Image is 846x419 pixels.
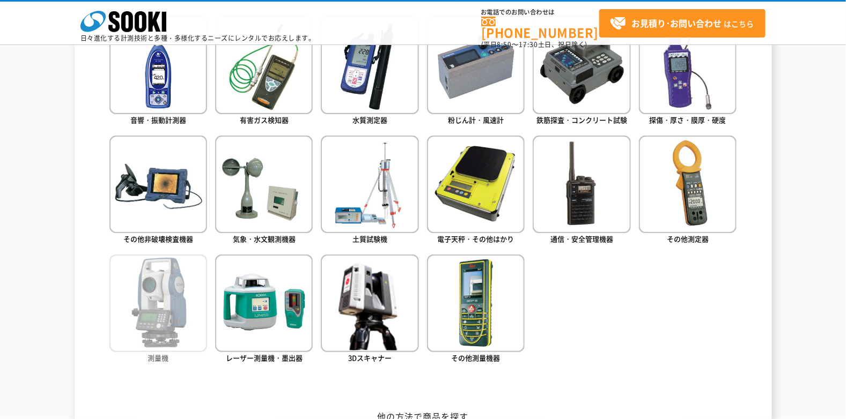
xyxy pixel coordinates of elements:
[599,9,766,38] a: お見積り･お問い合わせはこちら
[533,16,630,127] a: 鉄筋探査・コンクリート試験
[427,255,525,365] a: その他測量機器
[215,16,313,114] img: 有害ガス検知器
[215,16,313,127] a: 有害ガス検知器
[148,353,168,363] span: 測量機
[321,255,418,352] img: 3Dスキャナー
[215,136,313,246] a: 気象・水文観測機器
[481,9,599,16] span: お電話でのお問い合わせは
[639,16,737,127] a: 探傷・厚さ・膜厚・硬度
[352,115,387,125] span: 水質測定器
[639,136,737,246] a: その他測定器
[123,234,193,244] span: その他非破壊検査機器
[321,16,418,127] a: 水質測定器
[427,16,525,127] a: 粉じん計・風速計
[109,16,207,127] a: 音響・振動計測器
[427,136,525,246] a: 電子天秤・その他はかり
[427,16,525,114] img: 粉じん計・風速計
[497,40,512,49] span: 8:50
[667,234,709,244] span: その他測定器
[240,115,289,125] span: 有害ガス検知器
[109,255,207,352] img: 測量機
[321,16,418,114] img: 水質測定器
[448,115,504,125] span: 粉じん計・風速計
[130,115,186,125] span: 音響・振動計測器
[481,17,599,39] a: [PHONE_NUMBER]
[321,255,418,365] a: 3Dスキャナー
[348,353,392,363] span: 3Dスキャナー
[233,234,296,244] span: 気象・水文観測機器
[427,136,525,233] img: 電子天秤・その他はかり
[352,234,387,244] span: 土質試験機
[533,16,630,114] img: 鉄筋探査・コンクリート試験
[631,17,722,29] strong: お見積り･お問い合わせ
[427,255,525,352] img: その他測量機器
[481,40,587,49] span: (平日 ～ 土日、祝日除く)
[639,16,737,114] img: 探傷・厚さ・膜厚・硬度
[438,234,514,244] span: 電子天秤・その他はかり
[215,136,313,233] img: 気象・水文観測機器
[226,353,303,363] span: レーザー測量機・墨出器
[452,353,501,363] span: その他測量機器
[215,255,313,352] img: レーザー測量機・墨出器
[533,136,630,233] img: 通信・安全管理機器
[109,16,207,114] img: 音響・振動計測器
[109,255,207,365] a: 測量機
[533,136,630,246] a: 通信・安全管理機器
[215,255,313,365] a: レーザー測量機・墨出器
[550,234,613,244] span: 通信・安全管理機器
[80,35,315,41] p: 日々進化する計測技術と多種・多様化するニーズにレンタルでお応えします。
[639,136,737,233] img: その他測定器
[536,115,627,125] span: 鉄筋探査・コンクリート試験
[650,115,726,125] span: 探傷・厚さ・膜厚・硬度
[519,40,538,49] span: 17:30
[321,136,418,246] a: 土質試験機
[109,136,207,233] img: その他非破壊検査機器
[109,136,207,246] a: その他非破壊検査機器
[321,136,418,233] img: 土質試験機
[610,16,754,32] span: はこちら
